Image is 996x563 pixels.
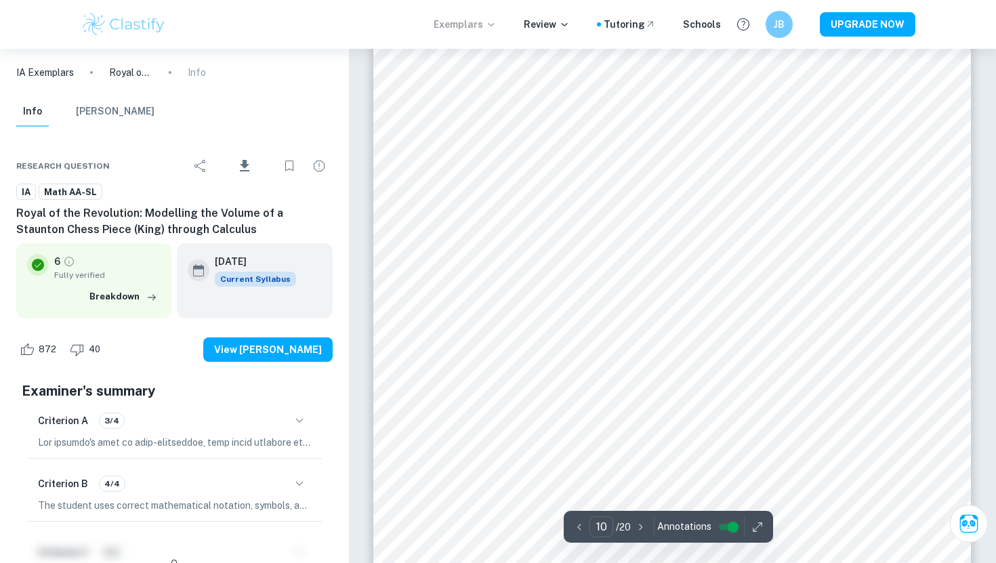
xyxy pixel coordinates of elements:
h6: Royal of the Revolution: Modelling the Volume of a Staunton Chess Piece (King) through Calculus [16,205,333,238]
div: Share [187,152,214,180]
button: [PERSON_NAME] [76,97,154,127]
span: 872 [31,343,64,356]
p: The student uses correct mathematical notation, symbols, and terminology consistently and accurat... [38,498,311,513]
span: Math AA-SL [39,186,102,199]
img: Clastify logo [81,11,167,38]
span: 40 [81,343,108,356]
button: JB [766,11,793,38]
p: Royal of the Revolution: Modelling the Volume of a Staunton Chess Piece (King) through Calculus [109,65,152,80]
p: Exemplars [434,17,497,32]
span: Current Syllabus [215,272,296,287]
div: This exemplar is based on the current syllabus. Feel free to refer to it for inspiration/ideas wh... [215,272,296,287]
a: Grade fully verified [63,255,75,268]
h6: Criterion B [38,476,88,491]
p: Info [188,65,206,80]
span: Annotations [657,520,711,534]
div: Dislike [66,339,108,360]
a: IA [16,184,36,201]
a: Tutoring [604,17,656,32]
span: IA [17,186,35,199]
button: View [PERSON_NAME] [203,337,333,362]
div: Download [217,148,273,184]
span: Fully verified [54,269,161,281]
span: Research question [16,160,110,172]
p: 6 [54,254,60,269]
p: / 20 [616,520,631,535]
span: 4/4 [100,478,125,490]
a: IA Exemplars [16,65,74,80]
div: Like [16,339,64,360]
a: Schools [683,17,721,32]
div: Report issue [306,152,333,180]
button: UPGRADE NOW [820,12,915,37]
h6: [DATE] [215,254,285,269]
button: Ask Clai [950,505,988,543]
h5: Examiner's summary [22,381,327,401]
button: Help and Feedback [732,13,755,36]
p: Lor ipsumdo's amet co adip-elitseddoe, temp incid utlabore etdolorem al enimadminimv, quis, nos e... [38,435,311,450]
button: Info [16,97,49,127]
a: Math AA-SL [39,184,102,201]
p: Review [524,17,570,32]
div: Bookmark [276,152,303,180]
h6: JB [772,17,787,32]
button: Breakdown [86,287,161,307]
h6: Criterion A [38,413,88,428]
span: 3/4 [100,415,124,427]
